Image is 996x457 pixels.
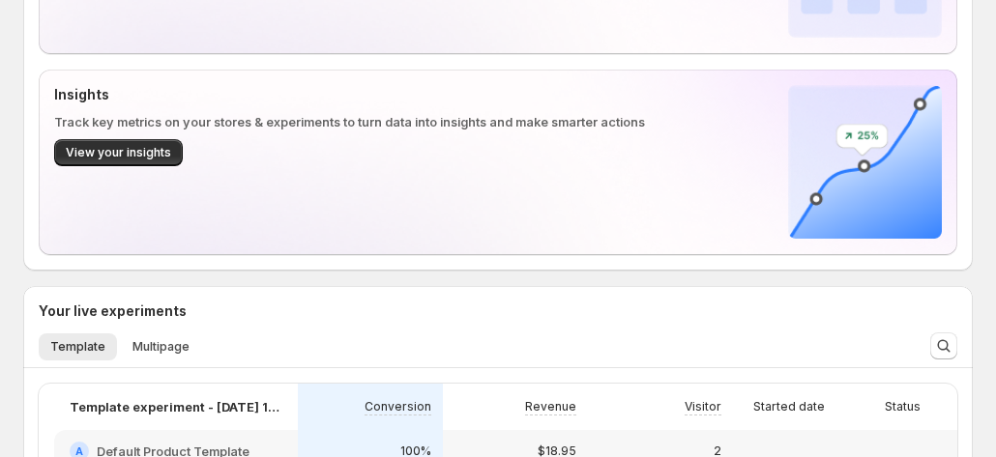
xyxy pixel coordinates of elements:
button: Search and filter results [930,332,957,359]
h2: A [75,445,83,457]
span: Multipage [132,339,190,355]
p: Conversion [365,399,431,414]
span: Template [50,339,105,355]
span: View your insights [66,145,171,160]
p: Started date [753,399,825,414]
p: Track key metrics on your stores & experiments to turn data into insights and make smarter actions [54,112,780,131]
p: Revenue [525,399,576,414]
p: Status [885,399,921,414]
h3: Your live experiments [39,301,187,321]
p: Template experiment - [DATE] 16:58:37 [70,397,282,416]
button: View your insights [54,139,183,166]
p: Visitor [685,399,721,414]
p: Insights [54,85,780,104]
img: Insights [788,85,942,239]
